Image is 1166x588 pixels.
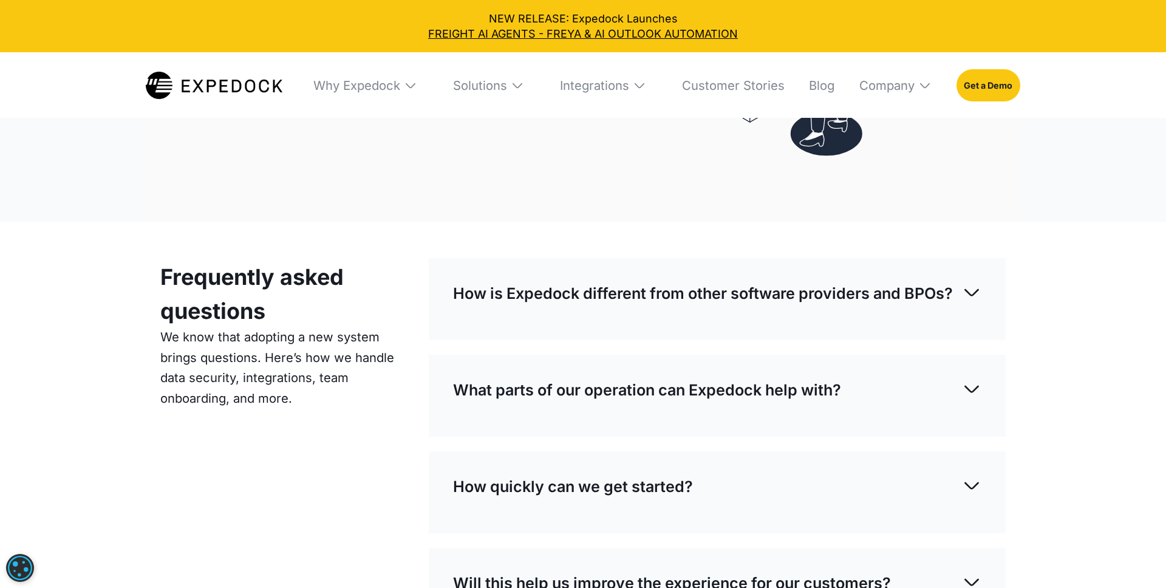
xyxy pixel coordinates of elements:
div: Solutions [453,78,507,93]
a: Customer Stories [671,52,785,118]
a: Blog [798,52,834,118]
div: NEW RELEASE: Expedock Launches [11,11,1155,41]
p: We know that adopting a new system brings questions. Here’s how we handle data security, integrat... [160,327,414,409]
div: Why Expedock [313,78,400,93]
div: Company [859,78,915,93]
div: Why Expedock [302,52,429,118]
p: How is Expedock different from other software providers and BPOs? [453,282,953,304]
a: Get a Demo [956,69,1020,101]
a: FREIGHT AI AGENTS - FREYA & AI OUTLOOK AUTOMATION [11,26,1155,41]
div: Integrations [560,78,629,93]
p: How quickly can we get started? [453,476,693,497]
div: Solutions [442,52,536,118]
iframe: Chat Widget [1105,530,1166,588]
strong: Frequently asked questions [160,264,344,325]
div: Integrations [549,52,658,118]
p: What parts of our operation can Expedock help with? [453,379,841,401]
div: Company [848,52,943,118]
